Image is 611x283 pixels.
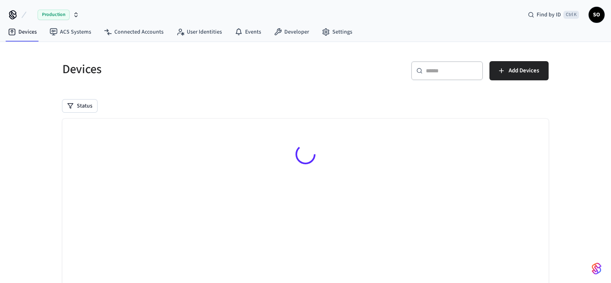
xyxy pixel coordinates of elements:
span: Add Devices [509,66,539,76]
a: User Identities [170,25,228,39]
a: Connected Accounts [98,25,170,39]
span: Find by ID [537,11,561,19]
img: SeamLogoGradient.69752ec5.svg [592,262,601,275]
a: ACS Systems [43,25,98,39]
h5: Devices [62,61,301,78]
span: Ctrl K [563,11,579,19]
a: Settings [315,25,359,39]
a: Events [228,25,268,39]
button: Status [62,100,97,112]
span: Production [38,10,70,20]
button: Add Devices [489,61,549,80]
span: SO [589,8,604,22]
a: Devices [2,25,43,39]
a: Developer [268,25,315,39]
div: Find by IDCtrl K [521,8,585,22]
button: SO [589,7,605,23]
